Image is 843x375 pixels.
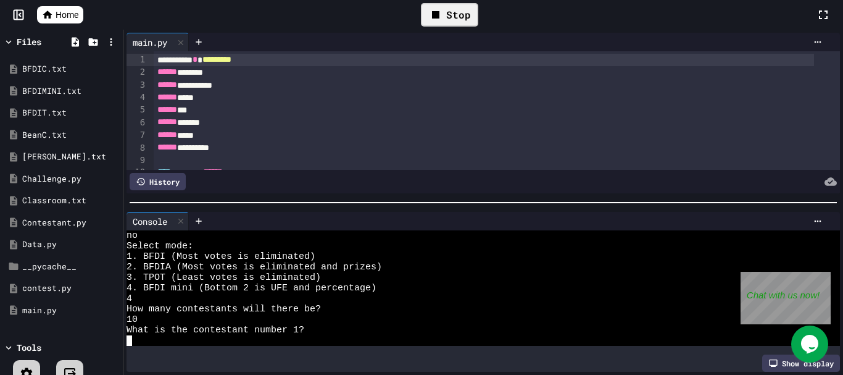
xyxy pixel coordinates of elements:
div: 3 [127,79,147,91]
div: contest.py [22,282,118,295]
div: 9 [127,154,147,167]
span: 3. TPOT (Least votes is eliminated) [127,272,321,283]
div: BFDIT.txt [22,107,118,119]
div: 6 [127,117,147,129]
div: Classroom.txt [22,195,118,207]
span: Select mode: [127,241,193,251]
iframe: chat widget [741,272,831,324]
div: Tools [17,341,41,354]
div: [PERSON_NAME].txt [22,151,118,163]
div: 4 [127,91,147,104]
span: 10 [127,314,138,325]
span: Home [56,9,78,21]
div: 2 [127,66,147,78]
div: Contestant.py [22,217,118,229]
div: main.py [22,305,118,317]
span: 4 [127,293,132,304]
div: 1 [127,54,147,66]
div: 7 [127,129,147,141]
iframe: chat widget [791,326,831,363]
div: 10 [127,166,147,179]
span: 1. BFDI (Most votes is eliminated) [127,251,315,262]
span: What is the contestant number 1? [127,325,304,335]
div: 5 [127,104,147,116]
div: Data.py [22,238,118,251]
div: Show display [762,355,840,372]
span: no [127,230,138,241]
div: Console [127,212,189,230]
div: Challenge.py [22,173,118,185]
div: Console [127,215,173,228]
span: How many contestants will there be? [127,304,321,314]
div: main.py [127,33,189,51]
span: 4. BFDI mini (Bottom 2 is UFE and percentage) [127,283,376,293]
div: BFDIMINI.txt [22,85,118,98]
div: 8 [127,142,147,154]
div: Stop [421,3,478,27]
div: main.py [127,36,173,49]
a: Home [37,6,83,23]
div: BeanC.txt [22,129,118,141]
div: __pycache__ [22,261,118,273]
div: History [130,173,186,190]
span: 2. BFDIA (Most votes is eliminated and prizes) [127,262,382,272]
div: Files [17,35,41,48]
div: BFDIC.txt [22,63,118,75]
